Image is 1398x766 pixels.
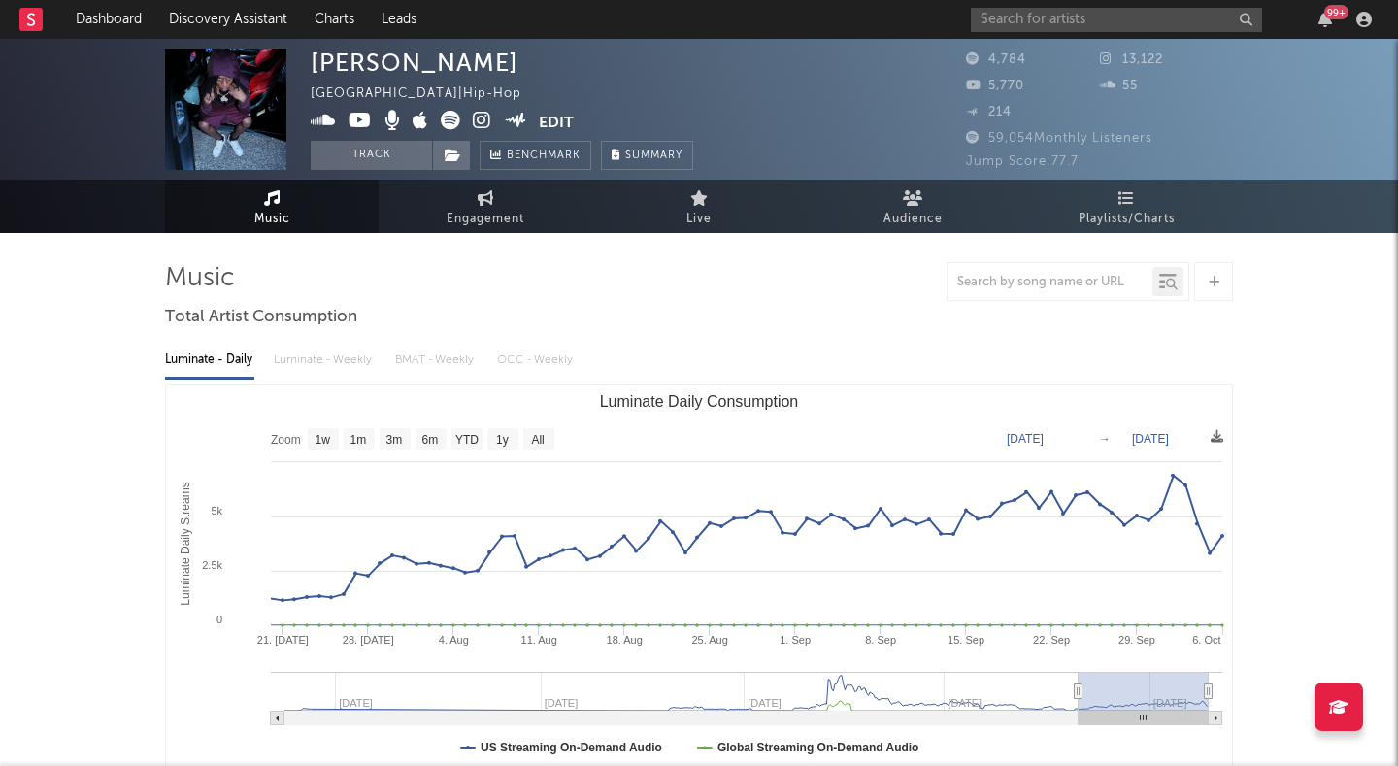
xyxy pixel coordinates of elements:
span: 5,770 [966,80,1024,92]
text: 1. Sep [780,634,811,646]
input: Search by song name or URL [948,275,1152,290]
text: 2.5k [202,559,222,571]
text: Global Streaming On-Demand Audio [717,741,919,754]
text: All [531,433,544,447]
text: 28. [DATE] [343,634,394,646]
text: [DATE] [1132,432,1169,446]
text: → [1099,432,1111,446]
text: 8. Sep [865,634,896,646]
text: 1w [316,433,331,447]
a: Benchmark [480,141,591,170]
text: Zoom [271,433,301,447]
span: Music [254,208,290,231]
button: 99+ [1318,12,1332,27]
a: Engagement [379,180,592,233]
span: 214 [966,106,1012,118]
span: 4,784 [966,53,1026,66]
div: 99 + [1324,5,1348,19]
text: 1y [496,433,509,447]
text: 11. Aug [521,634,557,646]
text: 29. Sep [1118,634,1155,646]
text: US Streaming On-Demand Audio [481,741,662,754]
text: 6. Oct [1192,634,1220,646]
a: Playlists/Charts [1019,180,1233,233]
div: [GEOGRAPHIC_DATA] | Hip-Hop [311,83,544,106]
text: YTD [455,433,479,447]
span: Playlists/Charts [1079,208,1175,231]
text: 6m [422,433,439,447]
input: Search for artists [971,8,1262,32]
span: 59,054 Monthly Listeners [966,132,1152,145]
text: 18. Aug [607,634,643,646]
text: Luminate Daily Consumption [600,393,799,410]
text: 3m [386,433,403,447]
span: Engagement [447,208,524,231]
div: [PERSON_NAME] [311,49,518,77]
text: 22. Sep [1033,634,1070,646]
a: Music [165,180,379,233]
a: Live [592,180,806,233]
text: 15. Sep [948,634,984,646]
span: 55 [1100,80,1138,92]
span: Audience [883,208,943,231]
text: 0 [216,614,222,625]
button: Edit [539,111,574,135]
a: Audience [806,180,1019,233]
span: Total Artist Consumption [165,306,357,329]
button: Track [311,141,432,170]
text: 21. [DATE] [257,634,309,646]
div: Luminate - Daily [165,344,254,377]
text: [DATE] [1007,432,1044,446]
button: Summary [601,141,693,170]
text: 25. Aug [692,634,728,646]
span: Summary [625,150,682,161]
span: Jump Score: 77.7 [966,155,1079,168]
text: 1m [350,433,367,447]
text: 5k [211,505,222,516]
span: Benchmark [507,145,581,168]
span: 13,122 [1100,53,1163,66]
span: Live [686,208,712,231]
text: 4. Aug [439,634,469,646]
text: Luminate Daily Streams [179,482,192,605]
